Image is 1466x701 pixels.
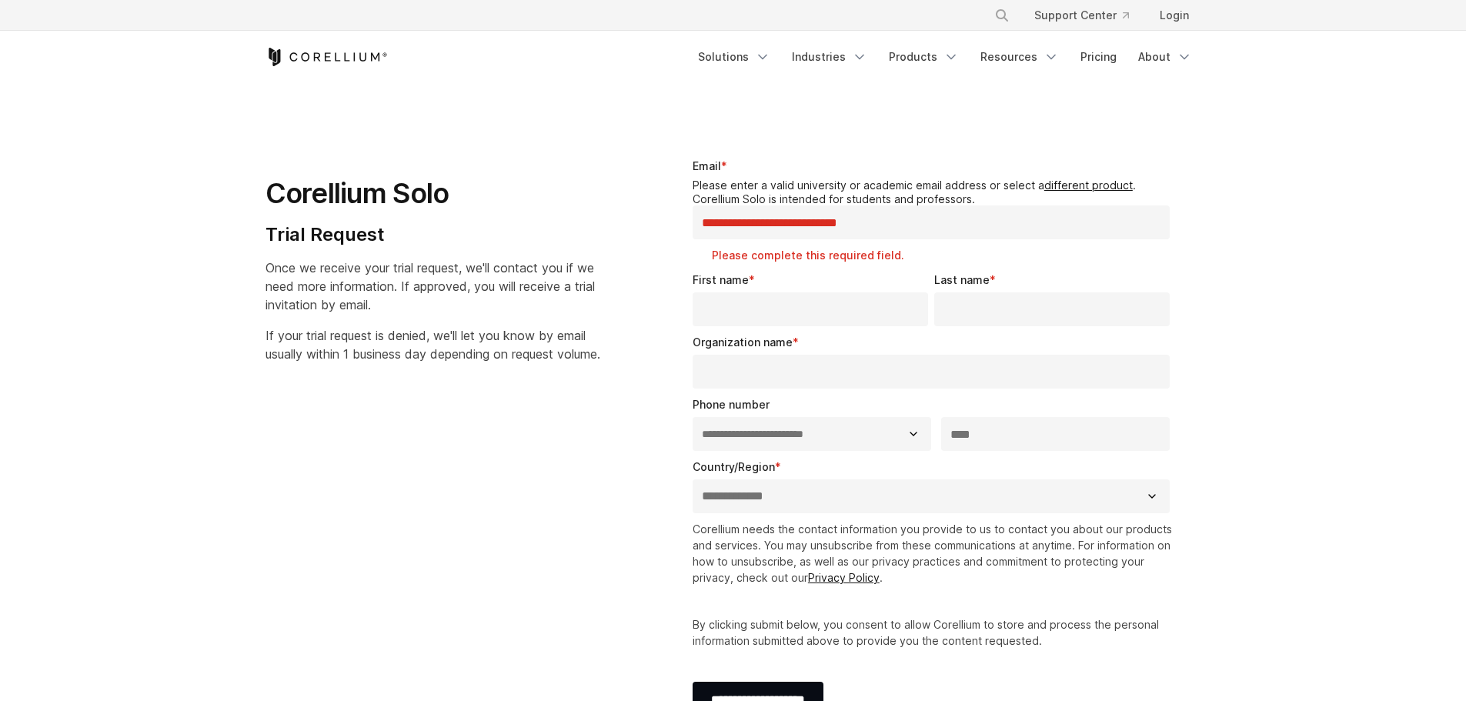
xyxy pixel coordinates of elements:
h1: Corellium Solo [265,176,600,211]
a: Resources [971,43,1068,71]
a: Support Center [1022,2,1141,29]
span: First name [693,273,749,286]
a: Login [1147,2,1201,29]
div: Navigation Menu [689,43,1201,71]
p: Corellium needs the contact information you provide to us to contact you about our products and s... [693,521,1177,586]
span: Phone number [693,398,770,411]
p: By clicking submit below, you consent to allow Corellium to store and process the personal inform... [693,616,1177,649]
span: Once we receive your trial request, we'll contact you if we need more information. If approved, y... [265,260,595,312]
legend: Please enter a valid university or academic email address or select a . Corellium Solo is intende... [693,179,1177,205]
span: Organization name [693,335,793,349]
span: If your trial request is denied, we'll let you know by email usually within 1 business day depend... [265,328,600,362]
a: Pricing [1071,43,1126,71]
span: Email [693,159,721,172]
a: About [1129,43,1201,71]
a: Industries [783,43,877,71]
span: Last name [934,273,990,286]
a: Privacy Policy [808,571,880,584]
button: Search [988,2,1016,29]
a: Solutions [689,43,780,71]
label: Please complete this required field. [712,248,1177,263]
a: Products [880,43,968,71]
div: Navigation Menu [976,2,1201,29]
span: Country/Region [693,460,775,473]
a: Corellium Home [265,48,388,66]
a: different product [1044,179,1133,192]
h4: Trial Request [265,223,600,246]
